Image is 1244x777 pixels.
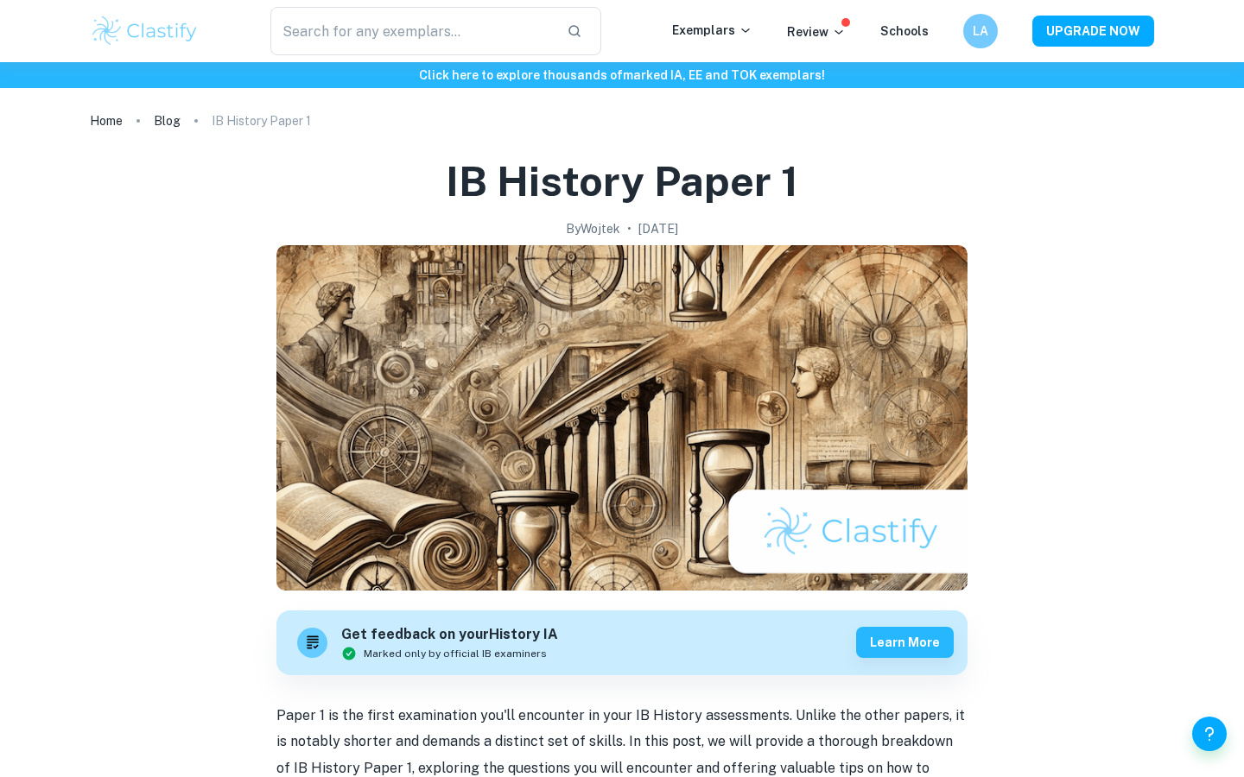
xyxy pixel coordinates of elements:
[963,14,998,48] button: LA
[3,66,1241,85] h6: Click here to explore thousands of marked IA, EE and TOK exemplars !
[212,111,311,130] p: IB History Paper 1
[270,7,553,55] input: Search for any exemplars...
[276,610,968,675] a: Get feedback on yourHistory IAMarked only by official IB examinersLearn more
[90,109,123,133] a: Home
[971,22,991,41] h6: LA
[1032,16,1154,47] button: UPGRADE NOW
[364,646,547,661] span: Marked only by official IB examiners
[880,24,929,38] a: Schools
[446,154,798,209] h1: IB History Paper 1
[566,219,620,238] h2: By Wojtek
[1192,717,1227,751] button: Help and Feedback
[154,109,181,133] a: Blog
[787,22,846,41] p: Review
[638,219,678,238] h2: [DATE]
[856,627,954,658] button: Learn more
[90,14,200,48] img: Clastify logo
[341,624,558,646] h6: Get feedback on your History IA
[627,219,632,238] p: •
[276,245,968,591] img: IB History Paper 1 cover image
[672,21,752,40] p: Exemplars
